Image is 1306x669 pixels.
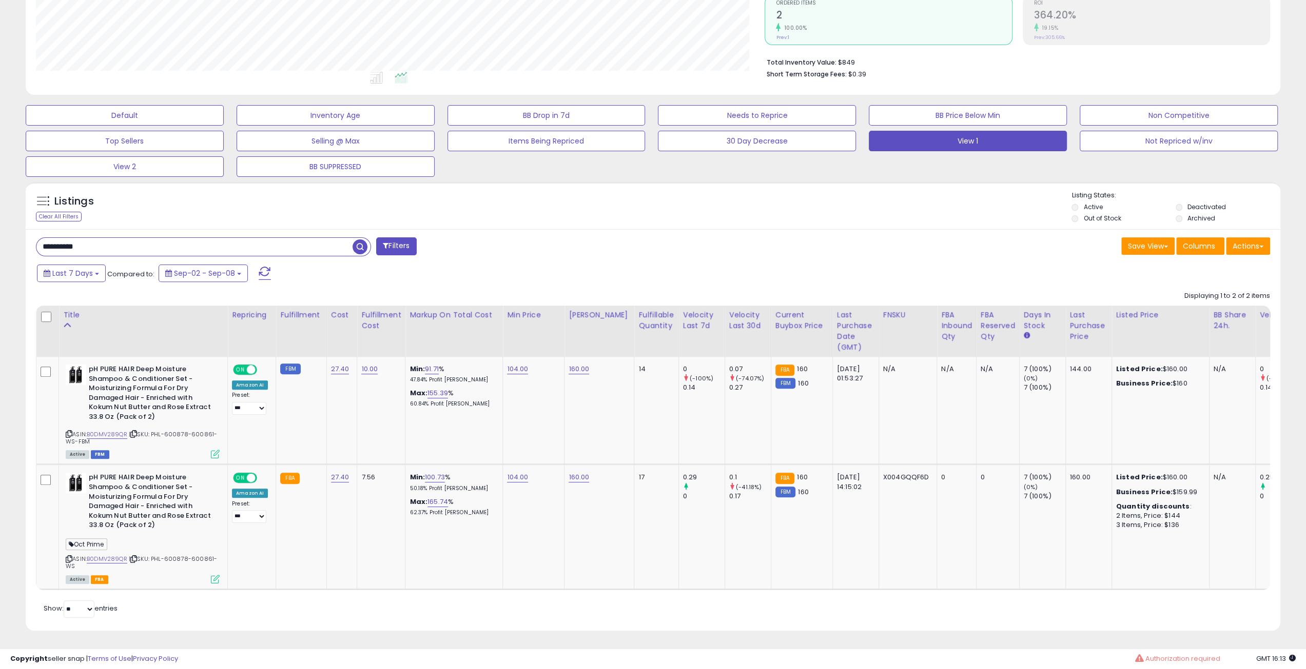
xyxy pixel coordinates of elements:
div: $159.99 [1116,488,1201,497]
div: Clear All Filters [36,212,82,221]
a: Privacy Policy [133,654,178,663]
a: 104.00 [507,364,528,374]
b: Min: [410,364,425,374]
div: seller snap | | [10,654,178,664]
span: 160 [797,472,807,482]
div: Preset: [232,500,268,523]
b: Min: [410,472,425,482]
label: Active [1083,202,1102,211]
div: 7 (100%) [1024,383,1065,392]
div: Title [63,310,223,320]
div: Fulfillable Quantity [638,310,674,331]
p: 47.84% Profit [PERSON_NAME] [410,376,495,383]
span: Ordered Items [776,1,1011,6]
div: 0.14 [683,383,725,392]
div: 0 [683,364,725,374]
small: (-74.07%) [736,374,764,382]
b: Quantity discounts [1116,501,1190,511]
li: $849 [766,55,1262,68]
h5: Listings [54,194,94,209]
div: Min Price [507,310,560,320]
label: Archived [1187,214,1215,222]
b: Listed Price: [1116,472,1163,482]
div: 0.07 [729,364,771,374]
div: Displaying 1 to 2 of 2 items [1184,291,1270,301]
span: OFF [256,366,272,374]
div: Cost [331,310,353,320]
div: 0.29 [683,473,725,482]
div: % [410,364,495,383]
a: 160.00 [569,364,589,374]
span: $0.39 [848,69,866,79]
a: 27.40 [331,472,349,482]
div: N/A [981,364,1011,374]
div: Amazon AI [232,380,268,390]
b: pH PURE HAIR Deep Moisture Shampoo & Conditioner Set - Moisturizing Formula For Dry Damaged Hair ... [89,473,213,532]
div: 7 (100%) [1024,364,1065,374]
div: Preset: [232,392,268,415]
small: FBM [280,363,300,374]
div: % [410,497,495,516]
a: B0DMV289QR [87,555,127,563]
span: Compared to: [107,269,154,279]
button: View 1 [869,131,1067,151]
small: (0%) [1024,374,1038,382]
div: % [410,389,495,408]
div: 17 [638,473,670,482]
button: Columns [1176,237,1224,255]
span: FBA [91,575,108,584]
small: FBA [775,473,794,484]
div: 144.00 [1070,364,1104,374]
span: Columns [1183,241,1215,251]
button: Selling @ Max [237,131,435,151]
small: (-100%) [1266,374,1290,382]
button: BB Price Below Min [869,105,1067,126]
button: Actions [1226,237,1270,255]
div: Repricing [232,310,271,320]
div: 0.17 [729,492,771,501]
a: 155.39 [427,388,448,398]
div: ASIN: [66,364,220,457]
div: 0 [981,473,1011,482]
div: 7 (100%) [1024,473,1065,482]
button: BB SUPPRESSED [237,156,435,177]
div: FBA inbound Qty [941,310,972,342]
span: ON [234,366,247,374]
label: Out of Stock [1083,214,1121,222]
div: 2 Items, Price: $144 [1116,511,1201,520]
div: Fulfillment [280,310,322,320]
small: FBM [775,378,795,389]
button: Last 7 Days [37,265,106,282]
p: 62.37% Profit [PERSON_NAME] [410,509,495,516]
div: Velocity Last 30d [729,310,767,331]
small: FBM [775,486,795,497]
div: 0.29 [1260,473,1301,482]
div: 7 (100%) [1024,492,1065,501]
b: Business Price: [1116,487,1173,497]
b: Max: [410,388,427,398]
a: 91.71 [425,364,439,374]
span: | SKU: PHL-600878-600861-WS-FBM [66,430,217,445]
b: pH PURE HAIR Deep Moisture Shampoo & Conditioner Set - Moisturizing Formula For Dry Damaged Hair ... [89,364,213,424]
div: N/A [941,364,968,374]
div: Current Buybox Price [775,310,828,331]
div: $160 [1116,379,1201,388]
div: Amazon AI [232,489,268,498]
img: 31S4UpkSnmL._SL40_.jpg [66,364,86,385]
div: Velocity [1260,310,1297,320]
div: 0 [683,492,725,501]
div: 0.27 [729,383,771,392]
small: Prev: 1 [776,34,789,40]
small: (-100%) [690,374,713,382]
a: 27.40 [331,364,349,374]
span: OFF [256,474,272,482]
div: $160.00 [1116,473,1201,482]
div: $160.00 [1116,364,1201,374]
div: Velocity Last 7d [683,310,720,331]
a: 100.73 [425,472,445,482]
button: Sep-02 - Sep-08 [159,265,248,282]
div: : [1116,502,1201,511]
h2: 2 [776,9,1011,23]
small: FBA [775,364,794,376]
button: Default [26,105,224,126]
